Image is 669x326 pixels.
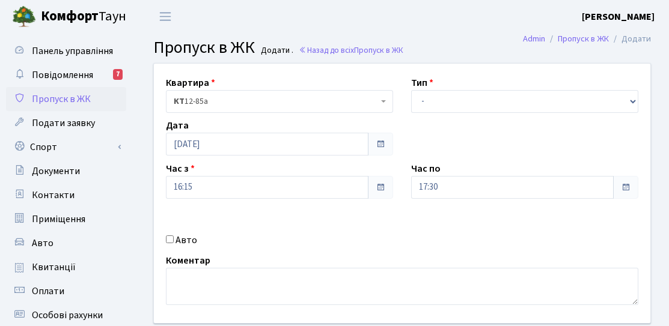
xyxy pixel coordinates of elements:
[6,207,126,231] a: Приміщення
[354,44,403,56] span: Пропуск в ЖК
[609,32,651,46] li: Додати
[258,46,293,56] small: Додати .
[32,285,64,298] span: Оплати
[41,7,126,27] span: Таун
[6,135,126,159] a: Спорт
[6,87,126,111] a: Пропуск в ЖК
[6,231,126,255] a: Авто
[582,10,655,24] a: [PERSON_NAME]
[32,92,91,106] span: Пропуск в ЖК
[6,255,126,279] a: Квитанції
[32,116,95,130] span: Подати заявку
[41,7,99,26] b: Комфорт
[6,183,126,207] a: Контакти
[32,213,85,226] span: Приміщення
[32,189,75,202] span: Контакти
[174,95,185,107] b: КТ
[166,161,195,176] label: Час з
[32,68,93,82] span: Повідомлення
[6,39,126,63] a: Панель управління
[6,111,126,135] a: Подати заявку
[174,95,378,107] span: <b>КТ</b>&nbsp;&nbsp;&nbsp;&nbsp;12-85а
[411,76,433,90] label: Тип
[12,5,36,29] img: logo.png
[113,69,123,80] div: 7
[153,35,255,59] span: Пропуск в ЖК
[505,26,669,52] nav: breadcrumb
[32,261,76,274] span: Квитанції
[32,165,80,178] span: Документи
[411,161,441,176] label: Час по
[176,233,197,247] label: Авто
[299,44,403,56] a: Назад до всіхПропуск в ЖК
[166,90,393,113] span: <b>КТ</b>&nbsp;&nbsp;&nbsp;&nbsp;12-85а
[150,7,180,26] button: Переключити навігацію
[558,32,609,45] a: Пропуск в ЖК
[166,76,215,90] label: Квартира
[6,159,126,183] a: Документи
[32,237,53,250] span: Авто
[166,253,210,268] label: Коментар
[6,279,126,303] a: Оплати
[582,10,655,23] b: [PERSON_NAME]
[32,309,103,322] span: Особові рахунки
[32,44,113,58] span: Панель управління
[166,118,189,133] label: Дата
[6,63,126,87] a: Повідомлення7
[523,32,545,45] a: Admin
